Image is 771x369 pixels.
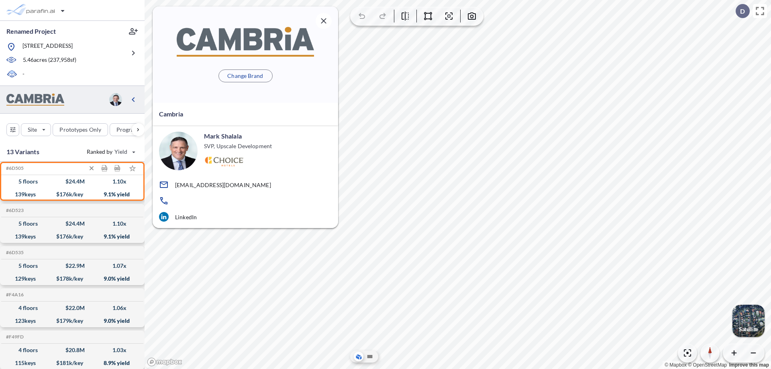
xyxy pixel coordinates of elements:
p: Satellite [739,326,758,332]
p: Change Brand [227,72,263,80]
button: Site [21,123,51,136]
p: Cambria [159,109,183,119]
p: - [22,70,24,79]
img: Switcher Image [732,305,765,337]
h5: Click to copy the code [4,208,24,213]
img: BrandImage [177,27,314,56]
p: 13 Variants [6,147,39,157]
a: Mapbox [665,362,687,368]
button: Switcher ImageSatellite [732,305,765,337]
span: Yield [114,148,128,156]
p: Prototypes Only [59,126,101,134]
p: Renamed Project [6,27,56,36]
h5: Click to copy the code [4,292,24,298]
a: OpenStreetMap [688,362,727,368]
p: Program [116,126,139,134]
p: Mark Shalala [204,132,242,141]
a: Improve this map [729,362,769,368]
p: 5.46 acres ( 237,958 sf) [23,56,76,65]
button: Aerial View [354,352,363,361]
button: Ranked by Yield [80,145,141,158]
p: SVP, Upscale Development [204,142,272,150]
img: BrandImage [6,94,64,106]
h5: Click to copy the code [4,334,24,340]
a: [EMAIL_ADDRESS][DOMAIN_NAME] [159,180,332,190]
button: Site Plan [365,352,375,361]
p: D [740,8,745,15]
p: LinkedIn [175,214,197,220]
h5: Click to copy the code [4,165,24,171]
p: [EMAIL_ADDRESS][DOMAIN_NAME] [175,181,271,188]
a: LinkedIn [159,212,332,222]
p: [STREET_ADDRESS] [22,42,73,52]
img: user logo [159,132,198,170]
button: Program [110,123,153,136]
a: Mapbox homepage [147,357,182,367]
button: Prototypes Only [53,123,108,136]
img: user logo [109,93,122,106]
img: Logo [204,157,244,167]
h5: Click to copy the code [4,250,24,255]
p: Site [28,126,37,134]
button: Change Brand [218,69,273,82]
